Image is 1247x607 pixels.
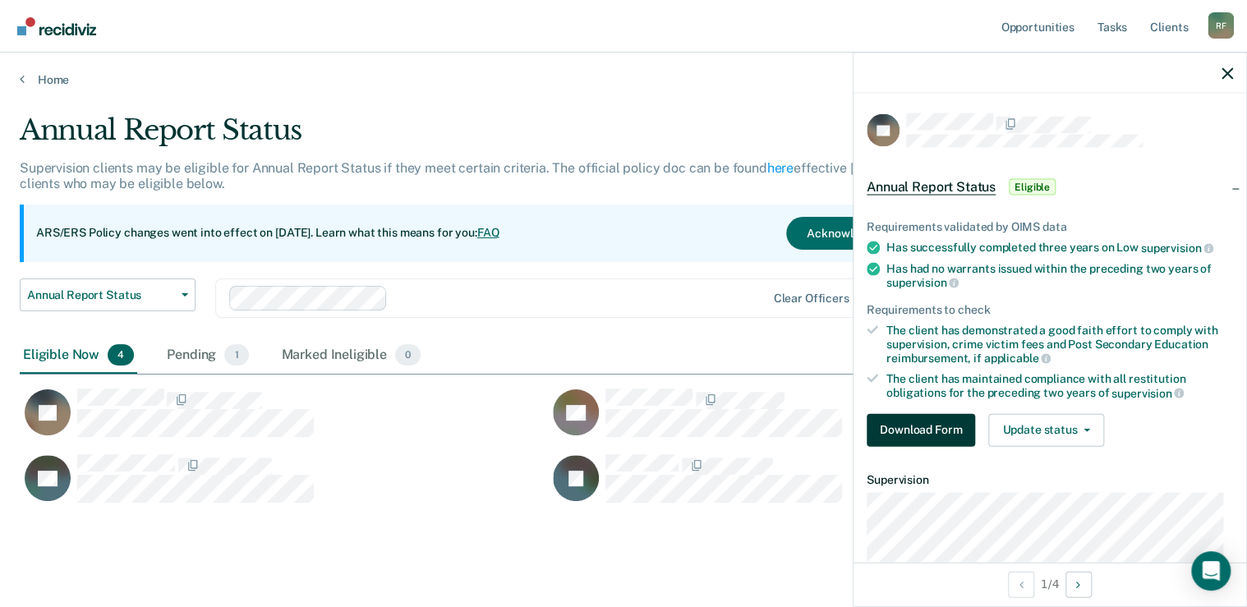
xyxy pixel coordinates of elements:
[867,413,982,446] a: Navigate to form link
[1191,551,1231,591] div: Open Intercom Messenger
[1141,241,1213,254] span: supervision
[395,344,421,366] span: 0
[36,225,499,241] p: ARS/ERS Policy changes went into effect on [DATE]. Learn what this means for you:
[20,338,137,374] div: Eligible Now
[477,226,500,239] a: FAQ
[224,344,248,366] span: 1
[854,562,1246,605] div: 1 / 4
[108,344,134,366] span: 4
[886,323,1233,365] div: The client has demonstrated a good faith effort to comply with supervision, crime victim fees and...
[1208,12,1234,39] button: Profile dropdown button
[1111,386,1184,399] span: supervision
[867,303,1233,317] div: Requirements to check
[20,388,548,453] div: CaseloadOpportunityCell-04345728
[20,453,548,519] div: CaseloadOpportunityCell-06420307
[20,160,940,191] p: Supervision clients may be eligible for Annual Report Status if they meet certain criteria. The o...
[886,276,959,289] span: supervision
[854,161,1246,214] div: Annual Report StatusEligible
[984,352,1051,365] span: applicable
[27,288,175,302] span: Annual Report Status
[867,413,975,446] button: Download Form
[1009,179,1056,195] span: Eligible
[773,292,849,306] div: Clear officers
[17,17,96,35] img: Recidiviz
[886,261,1233,289] div: Has had no warrants issued within the preceding two years of
[163,338,251,374] div: Pending
[278,338,425,374] div: Marked Ineligible
[1208,12,1234,39] div: R F
[1008,571,1034,597] button: Previous Opportunity
[867,220,1233,234] div: Requirements validated by OIMS data
[886,372,1233,400] div: The client has maintained compliance with all restitution obligations for the preceding two years of
[988,413,1104,446] button: Update status
[867,472,1233,486] dt: Supervision
[767,160,794,176] a: here
[548,388,1076,453] div: CaseloadOpportunityCell-04127516
[20,72,1227,87] a: Home
[786,217,942,250] button: Acknowledge & Close
[20,113,955,160] div: Annual Report Status
[867,179,996,195] span: Annual Report Status
[886,241,1233,255] div: Has successfully completed three years on Low
[1065,571,1092,597] button: Next Opportunity
[548,453,1076,519] div: CaseloadOpportunityCell-04791733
